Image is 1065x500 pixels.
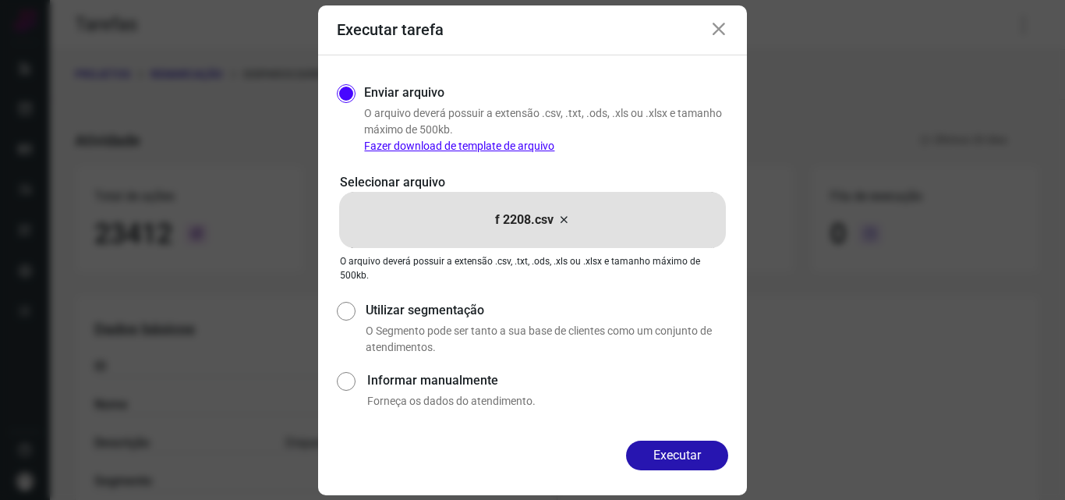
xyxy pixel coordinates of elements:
button: Executar [626,441,728,470]
p: O arquivo deverá possuir a extensão .csv, .txt, .ods, .xls ou .xlsx e tamanho máximo de 500kb. [340,254,725,282]
label: Informar manualmente [367,371,728,390]
p: O Segmento pode ser tanto a sua base de clientes como um conjunto de atendimentos. [366,323,728,356]
label: Enviar arquivo [364,83,444,102]
p: f 2208.csv [495,211,554,229]
h3: Executar tarefa [337,20,444,39]
p: Selecionar arquivo [340,173,725,192]
p: O arquivo deverá possuir a extensão .csv, .txt, .ods, .xls ou .xlsx e tamanho máximo de 500kb. [364,105,728,154]
label: Utilizar segmentação [366,301,728,320]
p: Forneça os dados do atendimento. [367,393,728,410]
a: Fazer download de template de arquivo [364,140,554,152]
